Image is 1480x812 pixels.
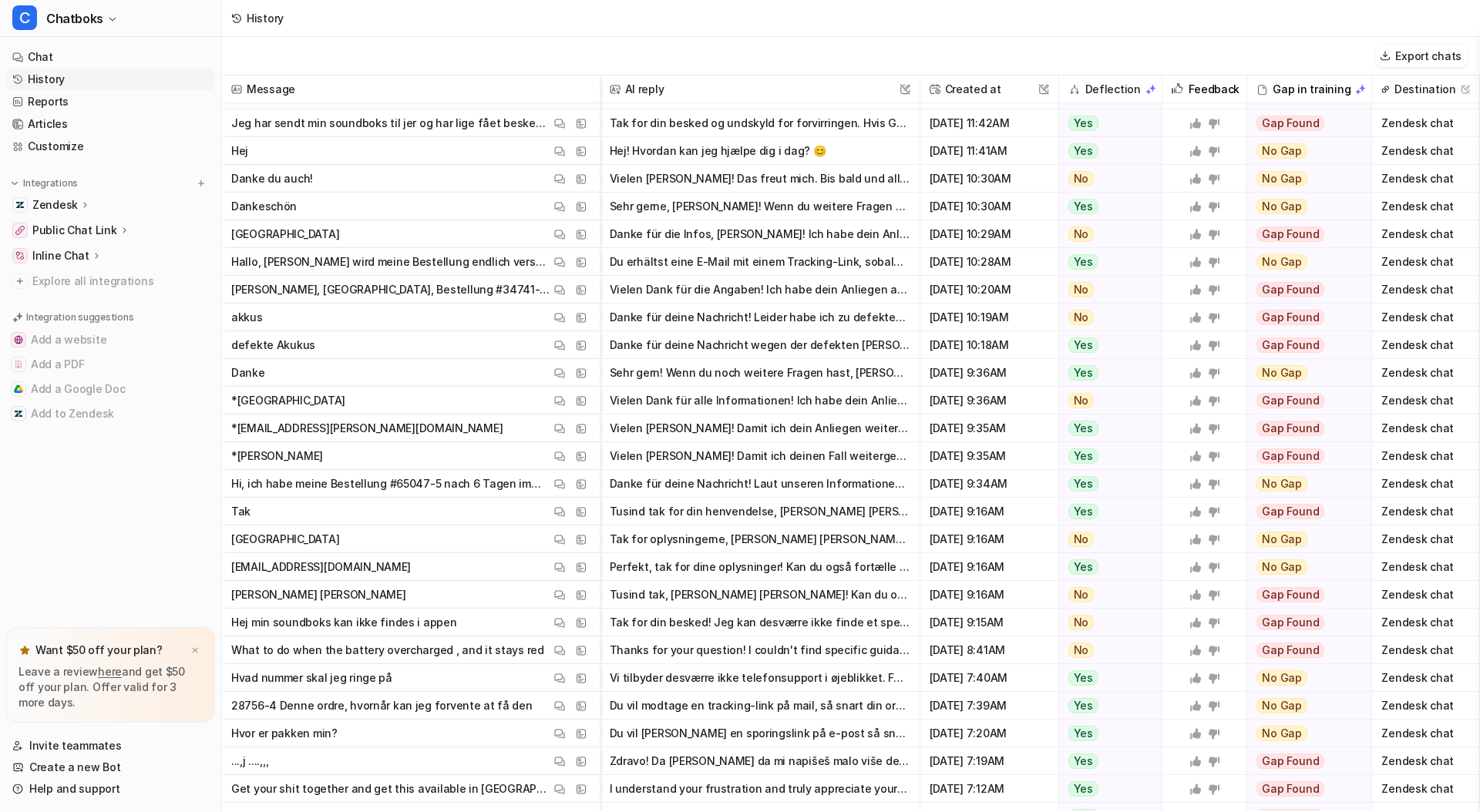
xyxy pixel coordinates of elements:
[18,664,203,710] p: Leave a review and get $50 off your plan. Offer valid for 3 more days.
[1378,553,1473,581] span: Zendesk chat
[1247,692,1361,720] button: No Gap
[610,220,910,248] button: Danke für die Infos, [PERSON_NAME]! Ich habe dein Anliegen an unser Support-Team weitergeleitet. ...
[231,165,313,193] p: Danke du auch!
[1059,609,1154,636] button: No
[1256,698,1307,713] span: No Gap
[927,387,1052,414] span: [DATE] 9:36AM
[1059,498,1154,525] button: Yes
[927,664,1052,692] span: [DATE] 7:40AM
[1247,304,1361,331] button: Gap Found
[1059,664,1154,692] button: Yes
[1059,553,1154,581] button: Yes
[1247,525,1361,553] button: No Gap
[6,176,82,191] button: Integrations
[927,304,1052,331] span: [DATE] 10:19AM
[1378,137,1473,165] span: Zendesk chat
[231,109,550,137] p: Jeg har sendt min soundboks til jer og har lige fået besked fra jer at i ikke har modtaget den gl...
[610,553,910,581] button: Perfekt, tak for dine oplysninger! Kan du også fortælle mig, hvilket land du bor i? Hvis du har e...
[231,276,550,304] p: [PERSON_NAME], [GEOGRAPHIC_DATA], Bestellung #34741-5, [EMAIL_ADDRESS][DOMAIN_NAME]
[1247,137,1361,165] button: No Gap
[927,137,1052,165] span: [DATE] 11:41AM
[610,331,910,359] button: Danke für deine Nachricht wegen der defekten [PERSON_NAME]. Damit ich dir bestmöglich helfen kann...
[1068,143,1098,159] span: Yes
[610,387,910,414] button: Vielen Dank für alle Informationen! Ich habe dein Anliegen an unser Support-Team weitergeleitet. ...
[1059,193,1154,220] button: Yes
[1059,387,1154,414] button: No
[1247,498,1361,525] button: Gap Found
[1253,75,1365,103] div: Gap in training
[1378,525,1473,553] span: Zendesk chat
[1247,775,1361,803] button: Gap Found
[1256,88,1307,103] span: No Gap
[6,136,215,157] a: Customize
[231,359,265,387] p: Danke
[607,75,913,103] span: AI reply
[1068,448,1098,464] span: Yes
[1256,171,1307,186] span: No Gap
[610,720,910,747] button: Du vil [PERSON_NAME] en sporingslink på e-post så snart bestillingen din [PERSON_NAME] fra lagere...
[927,609,1052,636] span: [DATE] 9:15AM
[1256,199,1307,214] span: No Gap
[610,109,910,137] button: Tak for din besked og undskyld for forvirringen. Hvis GLS skriver, at pakken blev modtaget den 12...
[1378,442,1473,470] span: Zendesk chat
[610,359,910,387] button: Sehr gern! Wenn du noch weitere Fragen hast, [PERSON_NAME] dich jederzeit. Einen schönen Tag dir!
[927,442,1052,470] span: [DATE] 9:35AM
[927,581,1052,609] span: [DATE] 9:16AM
[1247,359,1361,387] button: No Gap
[32,197,78,213] p: Zendesk
[1068,615,1095,630] span: No
[1247,414,1361,442] button: Gap Found
[6,757,215,778] a: Create a new Bot
[1247,609,1361,636] button: Gap Found
[1378,498,1473,525] span: Zendesk chat
[231,387,345,414] p: *[GEOGRAPHIC_DATA]
[6,377,215,401] button: Add a Google DocAdd a Google Doc
[610,636,910,664] button: Thanks for your question! I couldn't find specific guidance about a battery that appears overchar...
[1378,581,1473,609] span: Zendesk chat
[1059,276,1154,304] button: No
[231,720,338,747] p: Hvor er pakken min?
[927,248,1052,276] span: [DATE] 10:28AM
[1068,753,1098,769] span: Yes
[6,735,215,757] a: Invite teammates
[231,331,315,359] p: defekte Akukus
[231,248,550,276] p: Hallo, [PERSON_NAME] wird meine Bestellung endlich versandt? #65139-5
[1247,747,1361,775] button: Gap Found
[927,193,1052,220] span: [DATE] 10:30AM
[927,470,1052,498] span: [DATE] 9:34AM
[1378,664,1473,692] span: Zendesk chat
[610,276,910,304] button: Vielen Dank für die Angaben! Ich habe dein Anliegen an unser Support-Team weitergeleitet. Einer u...
[1247,331,1361,359] button: Gap Found
[1378,109,1473,137] span: Zendesk chat
[1059,165,1154,193] button: No
[1375,45,1468,67] button: Export chats
[1247,276,1361,304] button: Gap Found
[1256,337,1324,353] span: Gap Found
[1256,476,1307,492] span: No Gap
[927,747,1052,775] span: [DATE] 7:19AM
[231,137,248,165] p: Hej
[1247,553,1361,581] button: No Gap
[610,609,910,636] button: Tak for din besked! Jeg kan desværre ikke finde et specifikt løsningsforslag til problemet med, a...
[927,525,1052,553] span: [DATE] 9:16AM
[1256,254,1307,270] span: No Gap
[1059,359,1154,387] button: Yes
[6,778,215,800] a: Help and support
[1256,143,1307,159] span: No Gap
[6,352,215,377] button: Add a PDFAdd a PDF
[1256,753,1324,769] span: Gap Found
[1068,643,1095,658] span: No
[1256,643,1324,658] span: Gap Found
[98,665,122,678] a: here
[1068,365,1098,381] span: Yes
[1189,75,1239,103] h2: Feedback
[1378,220,1473,248] span: Zendesk chat
[1378,331,1473,359] span: Zendesk chat
[26,310,133,324] p: Integration suggestions
[14,409,23,418] img: Add to Zendesk
[1059,109,1154,137] button: Yes
[23,177,78,190] p: Integrations
[610,775,910,803] button: I understand your frustration and truly appreciate your excitement for the Lightboks. At this mom...
[1247,442,1361,470] button: Gap Found
[1256,670,1307,686] span: No Gap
